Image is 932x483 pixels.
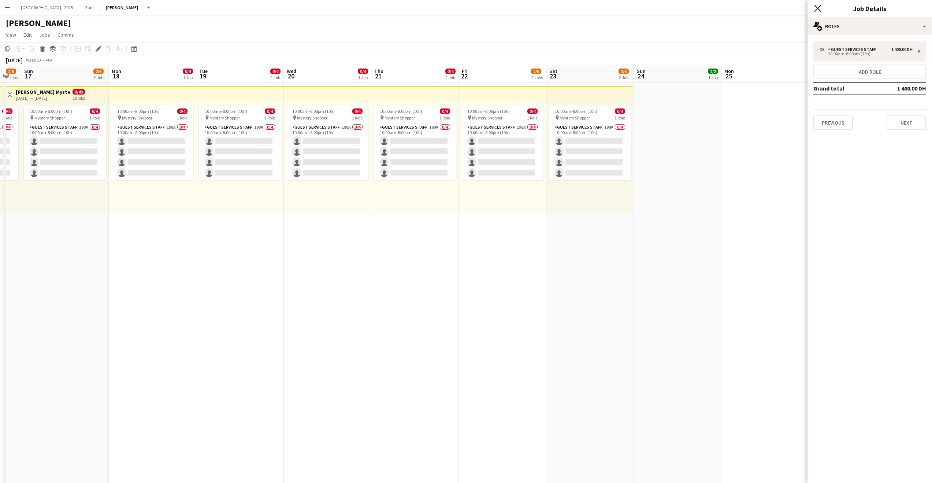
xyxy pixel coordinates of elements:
[15,0,79,15] button: [GEOGRAPHIC_DATA] - 2025
[24,68,33,74] span: Sun
[271,75,280,80] div: 1 Job
[548,72,557,80] span: 23
[286,123,368,180] app-card-role: Guest Services Staff198A0/410:00am-8:00pm (10h)
[891,47,913,52] div: 1 400.00 DH
[93,69,104,74] span: 2/6
[3,30,19,40] a: View
[374,68,383,74] span: Thu
[117,108,160,114] span: 10:00am-8:00pm (10h)
[527,115,538,121] span: 1 Role
[292,108,335,114] span: 10:00am-8:00pm (10h)
[45,57,52,63] div: +04
[89,115,100,121] span: 1 Role
[549,106,631,180] app-job-card: 10:00am-8:00pm (10h)0/4 Mystery Shopper1 RoleGuest Services Staff198A0/410:00am-8:00pm (10h)
[619,69,629,74] span: 2/6
[79,0,100,15] button: Zaid
[887,115,926,130] button: Next
[461,72,468,80] span: 22
[57,32,74,38] span: Comms
[198,72,208,80] span: 19
[472,115,502,121] span: Mystery Shopper
[446,75,455,80] div: 1 Job
[94,75,105,80] div: 2 Jobs
[36,30,53,40] a: Jobs
[531,69,541,74] span: 2/6
[807,18,932,35] div: Roles
[467,108,510,114] span: 10:00am-8:00pm (10h)
[183,75,193,80] div: 1 Job
[828,47,879,52] div: Guest Services Staff
[23,72,33,80] span: 17
[286,72,296,80] span: 20
[813,64,926,79] button: Add role
[2,115,12,121] span: 1 Role
[16,89,70,95] h3: [PERSON_NAME] Mystery Shopper
[527,108,538,114] span: 0/4
[39,32,50,38] span: Jobs
[439,115,450,121] span: 1 Role
[111,123,193,180] app-card-role: Guest Services Staff198A0/410:00am-8:00pm (10h)
[24,106,106,180] app-job-card: 10:00am-8:00pm (10h)0/4 Mystery Shopper1 RoleGuest Services Staff198A0/410:00am-8:00pm (10h)
[122,115,152,121] span: Mystery Shopper
[462,68,468,74] span: Fri
[6,75,18,80] div: 2 Jobs
[560,115,590,121] span: Mystery Shopper
[34,115,65,121] span: Mystery Shopper
[265,108,275,114] span: 0/4
[100,0,144,15] button: [PERSON_NAME]
[286,106,368,180] app-job-card: 10:00am-8:00pm (10h)0/4 Mystery Shopper1 RoleGuest Services Staff198A0/410:00am-8:00pm (10h)
[724,68,734,74] span: Mon
[199,106,281,180] app-job-card: 10:00am-8:00pm (10h)0/4 Mystery Shopper1 RoleGuest Services Staff198A0/410:00am-8:00pm (10h)
[373,72,383,80] span: 21
[177,115,187,121] span: 1 Role
[209,115,240,121] span: Mystery Shopper
[24,57,42,63] span: Week 33
[708,75,718,80] div: 1 Job
[555,108,597,114] span: 10:00am-8:00pm (10h)
[374,106,456,180] app-job-card: 10:00am-8:00pm (10h)0/4 Mystery Shopper1 RoleGuest Services Staff198A0/410:00am-8:00pm (10h)
[380,108,422,114] span: 10:00am-8:00pm (10h)
[440,108,450,114] span: 0/4
[287,68,296,74] span: Wed
[637,68,646,74] span: Sun
[819,47,828,52] div: 4 x
[549,68,557,74] span: Sat
[614,115,625,121] span: 1 Role
[183,69,193,74] span: 0/4
[358,69,368,74] span: 0/4
[205,108,247,114] span: 10:00am-8:00pm (10h)
[619,75,630,80] div: 2 Jobs
[6,18,71,29] h1: [PERSON_NAME]
[2,108,12,114] span: 0/4
[24,123,106,180] app-card-role: Guest Services Staff198A0/410:00am-8:00pm (10h)
[111,106,193,180] app-job-card: 10:00am-8:00pm (10h)0/4 Mystery Shopper1 RoleGuest Services Staff198A0/410:00am-8:00pm (10h)
[352,115,363,121] span: 1 Role
[385,115,415,121] span: Mystery Shopper
[30,108,72,114] span: 10:00am-8:00pm (10h)
[264,115,275,121] span: 1 Role
[708,69,718,74] span: 2/2
[55,30,77,40] a: Comms
[199,68,208,74] span: Tue
[6,32,16,38] span: View
[813,115,853,130] button: Previous
[549,123,631,180] app-card-role: Guest Services Staff198A0/410:00am-8:00pm (10h)
[880,82,926,94] td: 1 400.00 DH
[270,69,281,74] span: 0/4
[352,108,363,114] span: 0/4
[374,123,456,180] app-card-role: Guest Services Staff198A0/410:00am-8:00pm (10h)
[531,75,543,80] div: 2 Jobs
[16,95,70,101] div: [DATE] → [DATE]
[636,72,646,80] span: 24
[813,82,880,94] td: Grand total
[73,89,85,95] span: 0/40
[6,56,23,64] div: [DATE]
[615,108,625,114] span: 0/4
[90,108,100,114] span: 0/4
[6,69,16,74] span: 2/6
